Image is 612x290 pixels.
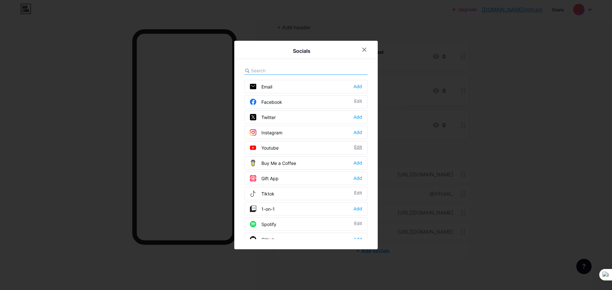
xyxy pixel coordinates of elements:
div: Add [353,129,362,136]
input: Search [251,67,321,74]
div: Youtube [250,145,279,151]
div: Add [353,206,362,212]
div: Github [250,236,275,243]
div: Edit [354,99,362,105]
div: Add [353,236,362,243]
div: Edit [354,190,362,197]
div: Tiktok [250,190,274,197]
div: Instagram [250,129,282,136]
div: 1-on-1 [250,206,275,212]
div: Add [353,83,362,90]
div: Edit [354,145,362,151]
div: Add [353,175,362,181]
div: Facebook [250,99,282,105]
div: Add [353,160,362,166]
div: Add [353,114,362,120]
div: Gift App [250,175,279,181]
div: Socials [293,47,310,55]
div: Spotify [250,221,276,227]
div: Buy Me a Coffee [250,160,296,166]
div: Email [250,83,272,90]
div: Edit [354,221,362,227]
div: Twitter [250,114,276,120]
